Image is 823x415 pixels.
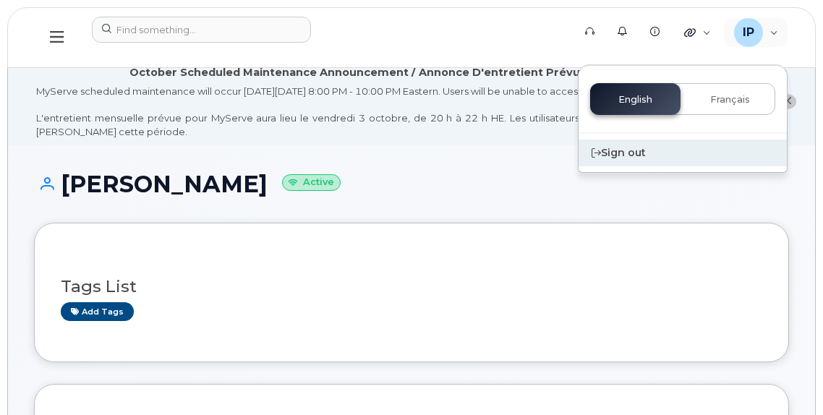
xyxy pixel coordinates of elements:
div: MyServe scheduled maintenance will occur [DATE][DATE] 8:00 PM - 10:00 PM Eastern. Users will be u... [36,85,759,138]
a: Add tags [61,302,134,320]
small: Active [282,174,341,191]
div: Sign out [579,140,787,166]
h1: [PERSON_NAME] [34,171,789,197]
span: Français [710,94,750,106]
h3: Tags List [61,278,762,296]
div: October Scheduled Maintenance Announcement / Annonce D'entretient Prévue Pour octobre [129,65,666,80]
